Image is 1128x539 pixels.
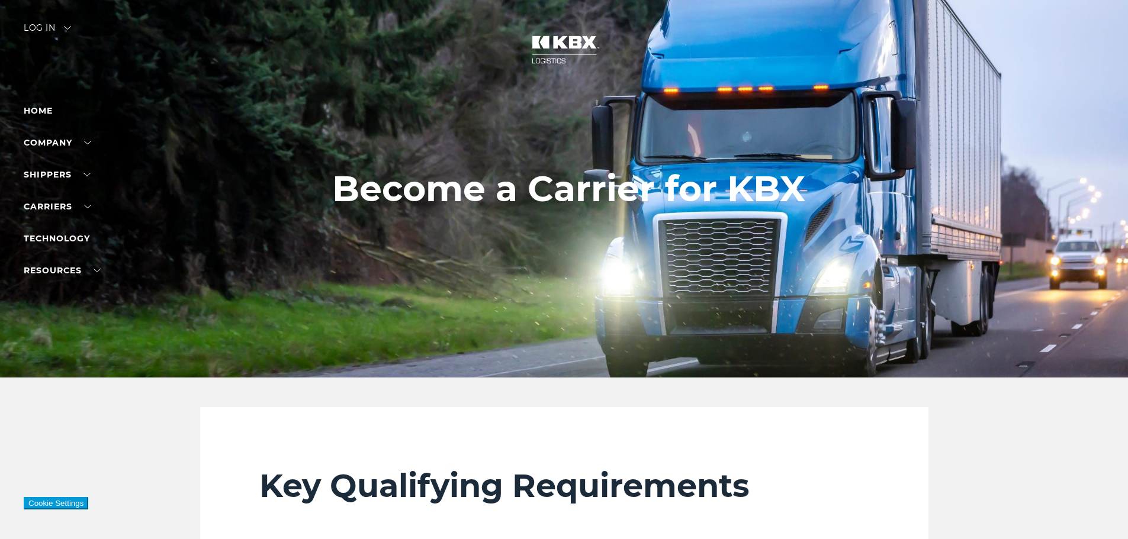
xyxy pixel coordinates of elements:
[520,24,609,76] img: kbx logo
[24,201,91,212] a: Carriers
[24,233,90,244] a: Technology
[24,497,88,509] button: Cookie Settings
[24,137,91,148] a: Company
[24,24,71,41] div: Log in
[332,169,805,209] h1: Become a Carrier for KBX
[64,26,71,30] img: arrow
[259,466,869,505] h2: Key Qualifying Requirements
[24,105,53,116] a: Home
[24,265,101,276] a: RESOURCES
[24,169,91,180] a: SHIPPERS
